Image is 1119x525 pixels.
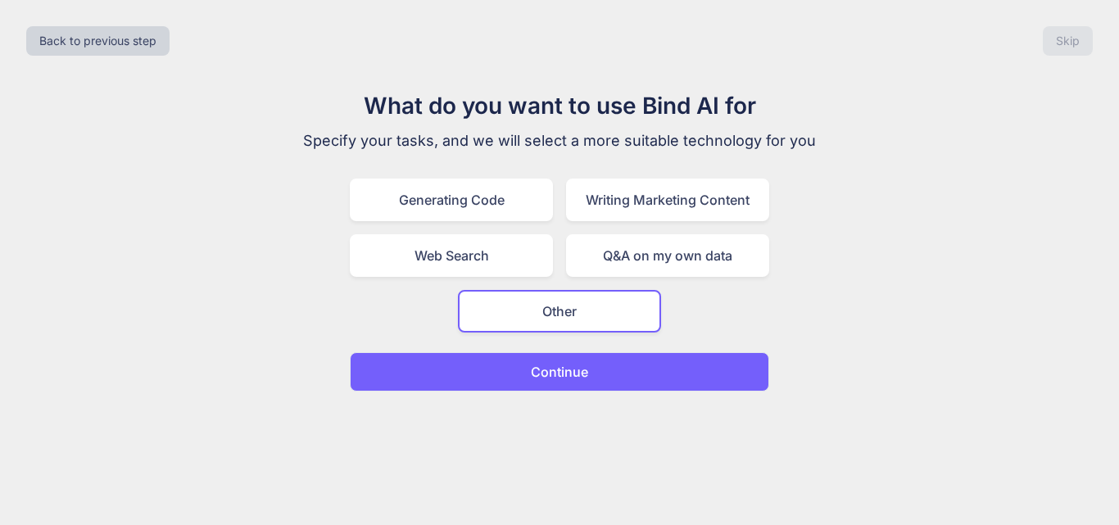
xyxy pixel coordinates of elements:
div: Web Search [350,234,553,277]
div: Q&A on my own data [566,234,769,277]
button: Skip [1043,26,1093,56]
button: Continue [350,352,769,391]
div: Generating Code [350,179,553,221]
p: Specify your tasks, and we will select a more suitable technology for you [284,129,835,152]
p: Continue [531,362,588,382]
div: Other [458,290,661,333]
button: Back to previous step [26,26,170,56]
div: Writing Marketing Content [566,179,769,221]
h1: What do you want to use Bind AI for [284,88,835,123]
